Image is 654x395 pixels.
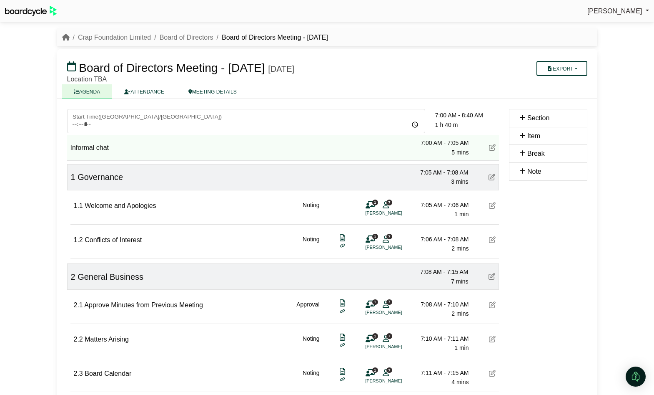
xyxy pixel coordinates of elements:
div: Approval [296,300,319,319]
span: 7 [386,367,392,373]
span: 1 [71,172,75,182]
div: 7:00 AM - 8:40 AM [435,111,499,120]
span: 1 min [454,211,469,218]
div: 7:11 AM - 7:15 AM [411,368,469,377]
li: [PERSON_NAME] [366,309,428,316]
span: 1 [372,234,378,239]
a: AGENDA [62,84,113,99]
span: Matters Arising [85,336,129,343]
span: 7 [386,299,392,305]
span: 1.1 [74,202,83,209]
div: Noting [303,368,319,387]
span: 2 mins [451,310,469,317]
a: ATTENDANCE [112,84,176,99]
span: Board Calendar [85,370,131,377]
span: 7 [386,333,392,339]
span: Item [527,132,540,139]
div: 7:05 AM - 7:08 AM [410,168,469,177]
nav: breadcrumb [62,32,328,43]
div: Noting [303,200,319,219]
span: 1 min [454,344,469,351]
div: Open Intercom Messenger [626,367,646,387]
span: General Business [78,272,143,281]
span: Board of Directors Meeting - [DATE] [79,61,265,74]
div: 7:00 AM - 7:05 AM [411,138,469,147]
li: [PERSON_NAME] [366,377,428,385]
span: Governance [78,172,123,182]
li: [PERSON_NAME] [366,244,428,251]
span: [PERSON_NAME] [587,8,642,15]
span: Location TBA [67,76,107,83]
li: Board of Directors Meeting - [DATE] [213,32,328,43]
span: Note [527,168,541,175]
span: 2.2 [74,336,83,343]
span: 1 [372,200,378,205]
div: 7:08 AM - 7:15 AM [410,267,469,276]
span: 2 mins [451,245,469,252]
a: [PERSON_NAME] [587,6,649,17]
div: Noting [303,334,319,353]
span: 7 mins [451,278,468,285]
a: Board of Directors [160,34,213,41]
li: [PERSON_NAME] [366,210,428,217]
span: Welcome and Apologies [85,202,156,209]
div: 7:05 AM - 7:06 AM [411,200,469,210]
span: 1 [372,333,378,339]
span: 1 [372,367,378,373]
span: 1 [372,299,378,305]
a: MEETING DETAILS [176,84,249,99]
div: 7:10 AM - 7:11 AM [411,334,469,343]
div: 7:06 AM - 7:08 AM [411,235,469,244]
a: Crap Foundation Limited [78,34,151,41]
span: 2.1 [74,301,83,309]
span: 3 mins [451,178,468,185]
span: 5 mins [451,149,469,156]
span: 7 [386,200,392,205]
span: 7 [386,234,392,239]
button: Export [536,61,587,76]
span: 4 mins [451,379,469,385]
span: Conflicts of Interest [85,236,142,243]
span: Informal chat [70,144,109,151]
div: 7:08 AM - 7:10 AM [411,300,469,309]
span: Section [527,114,549,122]
div: [DATE] [268,64,294,74]
li: [PERSON_NAME] [366,343,428,350]
span: 1 h 40 m [435,122,458,128]
span: 1.2 [74,236,83,243]
span: 2.3 [74,370,83,377]
span: Approve Minutes from Previous Meeting [84,301,203,309]
span: Break [527,150,545,157]
div: Noting [303,235,319,253]
img: BoardcycleBlackGreen-aaafeed430059cb809a45853b8cf6d952af9d84e6e89e1f1685b34bfd5cb7d64.svg [5,6,57,16]
span: 2 [71,272,75,281]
